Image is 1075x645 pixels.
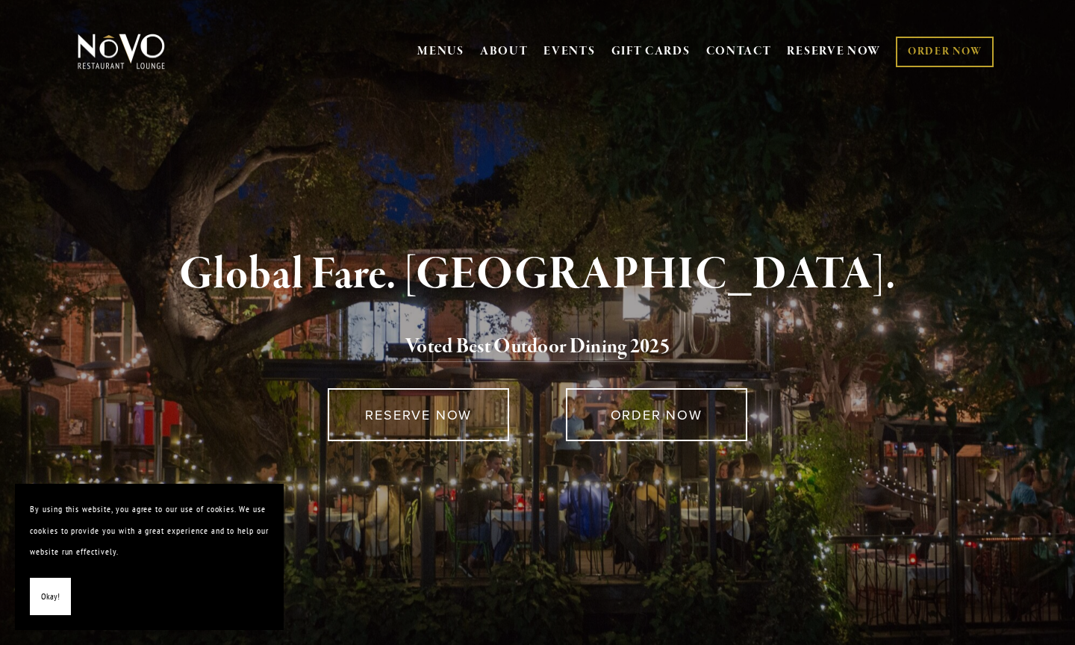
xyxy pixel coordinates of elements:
a: ORDER NOW [566,388,747,441]
section: Cookie banner [15,484,284,630]
a: EVENTS [543,44,595,59]
a: ABOUT [480,44,529,59]
p: By using this website, you agree to our use of cookies. We use cookies to provide you with a grea... [30,499,269,563]
h2: 5 [102,331,973,363]
span: Okay! [41,586,60,608]
button: Okay! [30,578,71,616]
a: CONTACT [706,37,772,66]
a: RESERVE NOW [328,388,509,441]
a: GIFT CARDS [611,37,691,66]
a: RESERVE NOW [787,37,881,66]
a: Voted Best Outdoor Dining 202 [405,334,660,362]
img: Novo Restaurant &amp; Lounge [75,33,168,70]
a: ORDER NOW [896,37,994,67]
strong: Global Fare. [GEOGRAPHIC_DATA]. [179,246,895,303]
a: MENUS [417,44,464,59]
